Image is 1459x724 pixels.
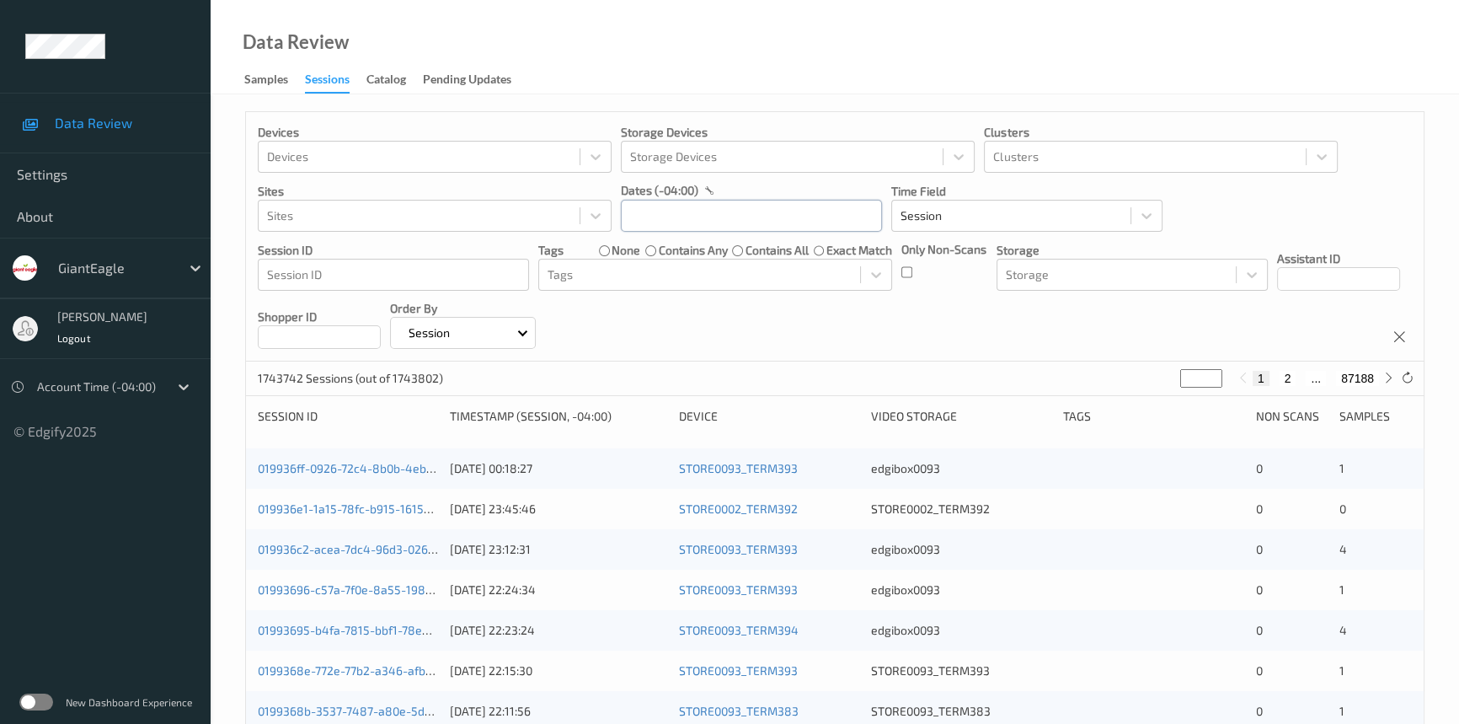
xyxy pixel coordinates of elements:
[1256,501,1263,516] span: 0
[871,582,1051,598] div: edgibox0093
[366,71,406,92] div: Catalog
[258,542,488,556] a: 019936c2-acea-7dc4-96d3-0264afe96324
[997,242,1268,259] p: Storage
[871,662,1051,679] div: STORE0093_TERM393
[258,623,484,637] a: 01993695-b4fa-7815-bbf1-78e41b42943d
[258,408,438,425] div: Session ID
[258,183,612,200] p: Sites
[366,68,423,92] a: Catalog
[1339,501,1346,516] span: 0
[450,541,666,558] div: [DATE] 23:12:31
[258,461,483,475] a: 019936ff-0926-72c4-8b0b-4ebd9be96fb1
[871,501,1051,518] div: STORE0002_TERM392
[258,242,529,259] p: Session ID
[1336,371,1379,386] button: 87188
[621,124,975,141] p: Storage Devices
[621,182,698,199] p: dates (-04:00)
[679,461,798,475] a: STORE0093_TERM393
[679,408,859,425] div: Device
[1256,582,1263,597] span: 0
[1339,704,1344,718] span: 1
[901,241,986,258] p: Only Non-Scans
[450,460,666,477] div: [DATE] 00:18:27
[1277,250,1400,267] p: Assistant ID
[826,242,892,259] label: exact match
[403,324,456,341] p: Session
[679,542,798,556] a: STORE0093_TERM393
[243,34,349,51] div: Data Review
[305,68,366,94] a: Sessions
[305,71,350,94] div: Sessions
[871,460,1051,477] div: edgibox0093
[1280,371,1296,386] button: 2
[450,622,666,639] div: [DATE] 22:23:24
[871,541,1051,558] div: edgibox0093
[1256,461,1263,475] span: 0
[1339,623,1347,637] span: 4
[258,370,443,387] p: 1743742 Sessions (out of 1743802)
[1339,461,1344,475] span: 1
[984,124,1338,141] p: Clusters
[244,71,288,92] div: Samples
[871,703,1051,720] div: STORE0093_TERM383
[258,124,612,141] p: Devices
[450,408,666,425] div: Timestamp (Session, -04:00)
[1339,542,1347,556] span: 4
[1256,408,1328,425] div: Non Scans
[1306,371,1326,386] button: ...
[1256,704,1263,718] span: 0
[1256,663,1263,678] span: 0
[1339,663,1344,678] span: 1
[679,704,799,718] a: STORE0093_TERM383
[423,68,528,92] a: Pending Updates
[679,663,798,678] a: STORE0093_TERM393
[258,501,475,516] a: 019936e1-1a15-78fc-b915-161517de8bac
[244,68,305,92] a: Samples
[258,308,381,325] p: Shopper ID
[746,242,809,259] label: contains all
[450,501,666,518] div: [DATE] 23:45:46
[659,242,728,259] label: contains any
[258,663,482,678] a: 0199368e-772e-77b2-a346-afb01d1fd384
[390,300,536,317] p: Order By
[1256,623,1263,637] span: 0
[612,242,640,259] label: none
[258,582,486,597] a: 01993696-c57a-7f0e-8a55-1986ea3e86cb
[1256,542,1263,556] span: 0
[450,662,666,679] div: [DATE] 22:15:30
[1063,408,1243,425] div: Tags
[1339,408,1412,425] div: Samples
[1339,582,1344,597] span: 1
[538,242,564,259] p: Tags
[423,71,511,92] div: Pending Updates
[258,704,492,718] a: 0199368b-3537-7487-a80e-5d878d1bc44d
[679,623,799,637] a: STORE0093_TERM394
[871,622,1051,639] div: edgibox0093
[871,408,1051,425] div: Video Storage
[1253,371,1269,386] button: 1
[891,183,1162,200] p: Time Field
[679,582,798,597] a: STORE0093_TERM393
[450,582,666,598] div: [DATE] 22:24:34
[679,501,798,516] a: STORE0002_TERM392
[450,703,666,720] div: [DATE] 22:11:56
